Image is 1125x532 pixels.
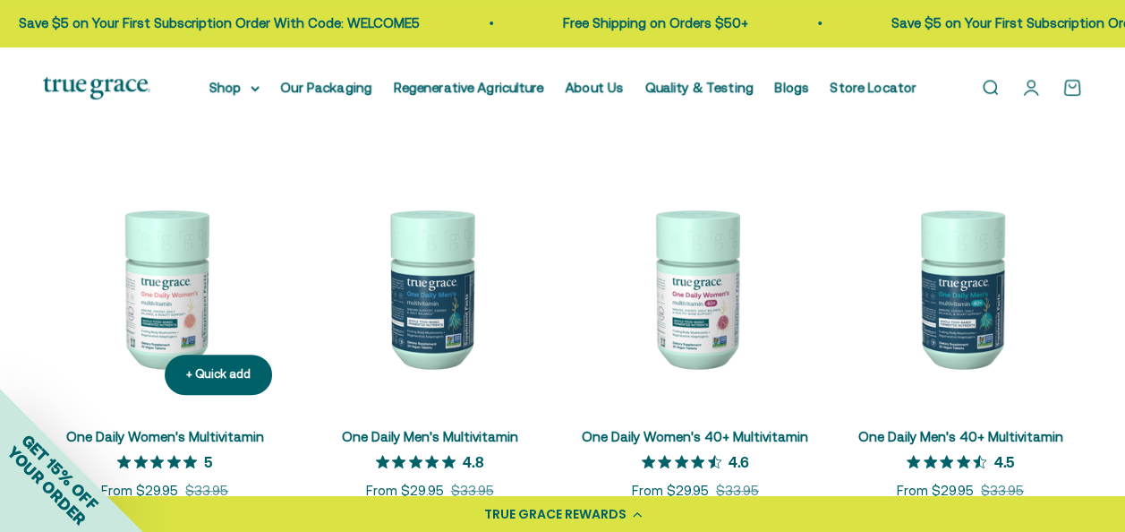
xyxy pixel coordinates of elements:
[907,449,993,474] span: 4.5 out 5 stars rating in total 4 reviews
[555,15,740,30] a: Free Shipping on Orders $50+
[376,449,463,474] span: 4.8 out 5 stars rating in total 6 reviews
[632,480,709,502] sale-price: From $29.95
[645,80,754,95] a: Quality & Testing
[43,166,286,409] img: We select ingredients that play a concrete role in true health, and we include them at effective ...
[66,429,264,444] a: One Daily Women's Multivitamin
[729,452,749,470] p: 4.6
[366,480,443,502] sale-price: From $29.95
[897,480,974,502] sale-price: From $29.95
[18,430,101,513] span: GET 15% OFF
[185,480,228,502] compare-at-price: $33.95
[186,365,251,384] div: + Quick add
[281,80,372,95] a: Our Packaging
[642,449,729,474] span: 4.6 out 5 stars rating in total 25 reviews
[574,166,817,409] img: Daily Multivitamin for Immune Support, Energy, Daily Balance, and Healthy Bone Support* Vitamin A...
[4,442,89,528] span: YOUR ORDER
[993,452,1013,470] p: 4.5
[566,80,624,95] a: About Us
[831,80,916,95] a: Store Locator
[716,480,759,502] compare-at-price: $33.95
[839,166,1082,409] img: One Daily Men's 40+ Multivitamin
[342,429,518,444] a: One Daily Men's Multivitamin
[117,449,204,474] span: 5 out 5 stars rating in total 12 reviews
[308,166,551,409] img: One Daily Men's Multivitamin
[204,452,212,470] p: 5
[484,505,626,524] div: TRUE GRACE REWARDS
[582,429,808,444] a: One Daily Women's 40+ Multivitamin
[209,77,260,99] summary: Shop
[463,452,484,470] p: 4.8
[394,80,544,95] a: Regenerative Agriculture
[165,355,272,395] button: + Quick add
[981,480,1024,502] compare-at-price: $33.95
[450,480,493,502] compare-at-price: $33.95
[11,13,412,34] p: Save $5 on Your First Subscription Order With Code: WELCOME5
[857,429,1062,444] a: One Daily Men's 40+ Multivitamin
[775,80,809,95] a: Blogs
